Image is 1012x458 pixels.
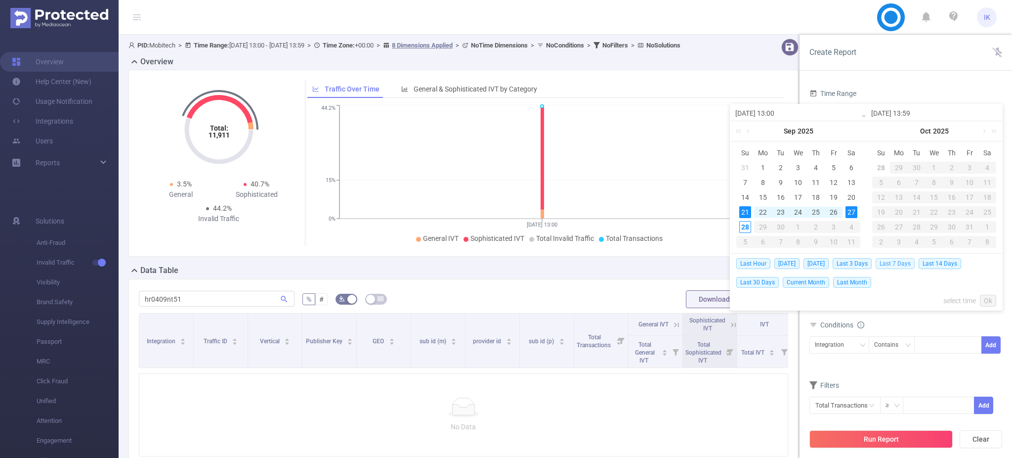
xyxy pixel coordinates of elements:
[37,431,119,451] span: Engagement
[978,148,996,157] span: Sa
[926,177,943,188] div: 8
[908,221,926,233] div: 28
[208,131,229,139] tspan: 11,911
[790,175,807,190] td: September 10, 2025
[628,42,637,49] span: >
[890,206,908,218] div: 20
[754,221,772,233] div: 29
[890,236,908,248] div: 3
[736,205,754,220] td: September 21, 2025
[219,189,295,200] div: Sophisticated
[943,148,961,157] span: Th
[736,148,754,157] span: Su
[736,258,770,269] span: Last Hour
[943,220,961,234] td: October 30, 2025
[926,162,943,174] div: 1
[177,180,192,188] span: 3.5%
[614,314,628,367] i: Filter menu
[37,233,119,253] span: Anti-Fraud
[978,191,996,203] div: 18
[807,148,825,157] span: Th
[527,222,557,228] tspan: [DATE] 13:00
[825,221,843,233] div: 3
[12,52,64,72] a: Overview
[890,205,908,220] td: October 20, 2025
[843,236,860,248] div: 11
[790,221,807,233] div: 1
[926,236,943,248] div: 5
[978,175,996,190] td: October 11, 2025
[978,234,996,249] td: November 8, 2025
[790,160,807,175] td: September 3, 2025
[932,121,950,141] a: 2025
[797,121,814,141] a: 2025
[908,190,926,205] td: October 14, 2025
[845,191,857,203] div: 20
[792,162,804,174] div: 3
[890,190,908,205] td: October 13, 2025
[736,277,779,288] span: Last 30 Days
[833,277,871,288] span: Last Month
[37,411,119,431] span: Attention
[908,148,926,157] span: Tu
[961,206,978,218] div: 24
[374,42,383,49] span: >
[37,253,119,273] span: Invalid Traffic
[961,191,978,203] div: 17
[471,42,528,49] b: No Time Dimensions
[843,145,860,160] th: Sat
[401,86,408,92] i: icon: bar-chart
[37,391,119,411] span: Unified
[453,42,462,49] span: >
[739,206,751,218] div: 21
[820,321,864,329] span: Conditions
[606,234,663,242] span: Total Transactions
[978,177,996,188] div: 11
[584,42,593,49] span: >
[140,265,178,276] h2: Data Table
[908,175,926,190] td: October 7, 2025
[754,234,772,249] td: October 6, 2025
[37,292,119,312] span: Brand Safety
[772,145,790,160] th: Tue
[961,234,978,249] td: November 7, 2025
[809,430,953,448] button: Run Report
[875,162,887,174] div: 28
[638,321,669,328] span: General IVT
[646,42,680,49] b: No Solutions
[943,162,961,174] div: 2
[943,221,961,233] div: 30
[961,160,978,175] td: October 3, 2025
[12,72,91,92] a: Help Center (New)
[783,121,797,141] a: Sep
[872,191,890,203] div: 12
[210,124,228,132] tspan: Total:
[833,258,872,269] span: Last 3 Days
[943,234,961,249] td: November 6, 2025
[790,236,807,248] div: 8
[825,220,843,234] td: October 3, 2025
[872,175,890,190] td: October 5, 2025
[843,160,860,175] td: September 6, 2025
[872,220,890,234] td: October 26, 2025
[754,190,772,205] td: September 15, 2025
[961,205,978,220] td: October 24, 2025
[828,191,840,203] div: 19
[872,177,890,188] div: 5
[843,221,860,233] div: 4
[790,190,807,205] td: September 17, 2025
[926,145,943,160] th: Wed
[908,234,926,249] td: November 4, 2025
[754,220,772,234] td: September 29, 2025
[319,295,324,303] span: #
[792,191,804,203] div: 17
[908,205,926,220] td: October 21, 2025
[807,205,825,220] td: September 25, 2025
[825,175,843,190] td: September 12, 2025
[825,190,843,205] td: September 19, 2025
[775,162,787,174] div: 2
[926,205,943,220] td: October 22, 2025
[792,177,804,188] div: 10
[919,121,932,141] a: Oct
[978,206,996,218] div: 25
